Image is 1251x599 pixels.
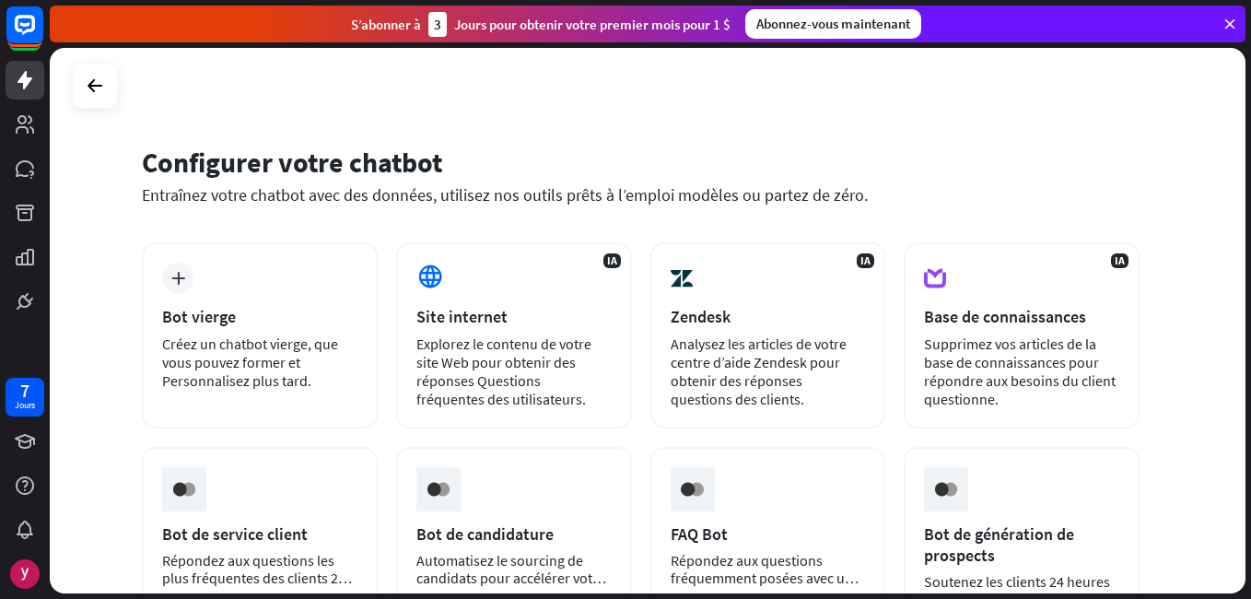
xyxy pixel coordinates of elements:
font: S’abonner à [351,16,421,33]
div: 3 [428,12,447,37]
div: Jours [15,399,35,412]
font: Jours pour obtenir votre premier mois pour 1 $ [454,16,731,33]
a: 7 Jours [6,378,44,417]
div: 7 [20,382,29,399]
div: Abonnez-vous maintenant [745,9,921,39]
